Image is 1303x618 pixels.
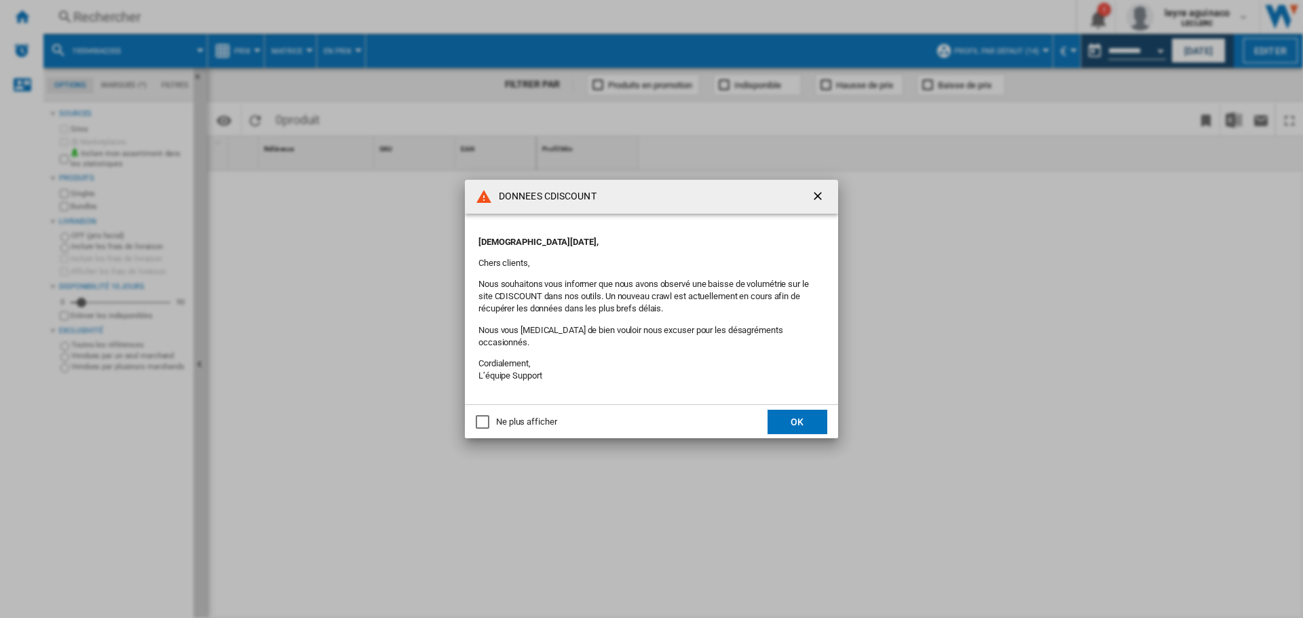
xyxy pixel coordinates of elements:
[496,416,556,428] div: Ne plus afficher
[476,416,556,429] md-checkbox: Ne plus afficher
[811,189,827,206] ng-md-icon: getI18NText('BUTTONS.CLOSE_DIALOG')
[768,410,827,434] button: OK
[478,324,825,349] p: Nous vous [MEDICAL_DATA] de bien vouloir nous excuser pour les désagréments occasionnés.
[478,257,825,269] p: Chers clients,
[478,237,599,247] strong: [DEMOGRAPHIC_DATA][DATE],
[478,278,825,315] p: Nous souhaitons vous informer que nous avons observé une baisse de volumétrie sur le site CDISCOU...
[806,183,833,210] button: getI18NText('BUTTONS.CLOSE_DIALOG')
[465,180,838,439] md-dialog: DONNEES CDISCOUNT ...
[478,358,825,382] p: Cordialement, L’équipe Support
[492,190,597,204] h4: DONNEES CDISCOUNT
